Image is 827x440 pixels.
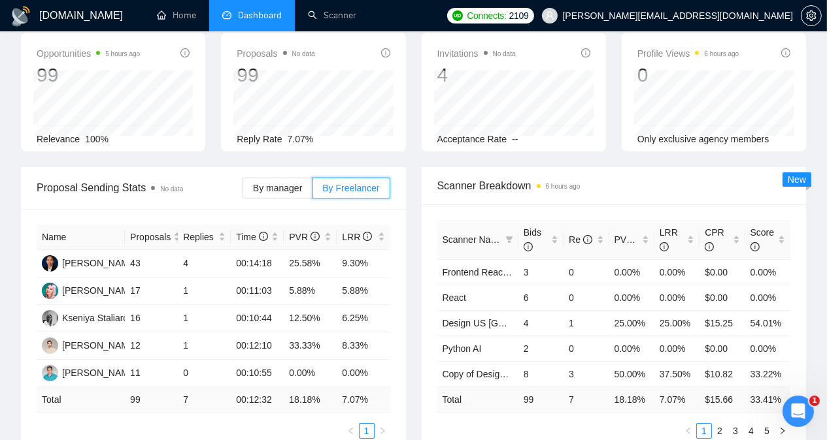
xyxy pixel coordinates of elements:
[178,225,231,250] th: Replies
[180,48,190,57] span: info-circle
[259,232,268,241] span: info-circle
[42,338,58,354] img: RP
[745,310,790,336] td: 54.01%
[779,427,786,435] span: right
[569,234,592,245] span: Re
[728,423,743,439] li: 3
[705,227,724,252] span: CPR
[125,305,178,332] td: 16
[130,230,171,244] span: Proposals
[238,10,282,21] span: Dashboard
[751,227,775,252] span: Score
[42,283,58,299] img: MU
[518,285,564,310] td: 6
[437,63,516,87] div: 4
[237,134,282,144] span: Reply Rate
[443,318,584,328] a: Design US [GEOGRAPHIC_DATA]
[700,310,745,336] td: $15.25
[712,423,728,439] li: 2
[42,285,137,295] a: MU[PERSON_NAME]
[379,427,386,435] span: right
[801,5,822,26] button: setting
[654,259,700,285] td: 0.00%
[125,250,178,277] td: 43
[564,285,609,310] td: 0
[654,386,700,412] td: 7.07 %
[125,332,178,360] td: 12
[308,10,356,21] a: searchScanner
[745,285,790,310] td: 0.00%
[359,423,375,439] li: 1
[728,424,743,438] a: 3
[545,11,554,20] span: user
[437,134,507,144] span: Acceptance Rate
[443,234,503,245] span: Scanner Name
[660,242,669,251] span: info-circle
[183,230,216,244] span: Replies
[360,424,374,438] a: 1
[743,423,759,439] li: 4
[745,336,790,361] td: 0.00%
[654,361,700,386] td: 37.50%
[363,232,372,241] span: info-circle
[178,332,231,360] td: 1
[160,185,183,193] span: No data
[681,423,696,439] button: left
[42,255,58,272] img: AM
[62,366,137,380] div: [PERSON_NAME]
[467,8,506,23] span: Connects:
[231,250,284,277] td: 00:14:18
[518,386,564,412] td: 99
[802,10,821,21] span: setting
[37,134,80,144] span: Relevance
[704,50,739,57] time: 6 hours ago
[615,234,645,245] span: PVR
[654,336,700,361] td: 0.00%
[284,277,337,305] td: 5.88%
[751,242,760,251] span: info-circle
[443,292,467,303] a: React
[512,134,518,144] span: --
[437,178,791,194] span: Scanner Breakdown
[546,183,581,190] time: 6 hours ago
[375,423,390,439] button: right
[637,63,739,87] div: 0
[289,232,320,242] span: PVR
[700,285,745,310] td: $0.00
[524,227,541,252] span: Bids
[125,360,178,387] td: 11
[337,305,390,332] td: 6.25%
[745,361,790,386] td: 33.22%
[284,250,337,277] td: 25.58%
[222,10,231,20] span: dashboard
[564,310,609,336] td: 1
[42,365,58,381] img: GE
[684,427,692,435] span: left
[62,338,137,353] div: [PERSON_NAME]
[37,63,140,87] div: 99
[801,10,822,21] a: setting
[609,310,654,336] td: 25.00%
[375,423,390,439] li: Next Page
[237,63,314,87] div: 99
[564,336,609,361] td: 0
[337,360,390,387] td: 0.00%
[253,183,302,193] span: By manager
[105,50,140,57] time: 5 hours ago
[231,305,284,332] td: 00:10:44
[284,332,337,360] td: 33.33%
[609,259,654,285] td: 0.00%
[381,48,390,57] span: info-circle
[125,277,178,305] td: 17
[42,312,138,322] a: KSKseniya Staliarova
[10,6,31,27] img: logo
[62,283,137,298] div: [PERSON_NAME]
[660,227,678,252] span: LRR
[518,361,564,386] td: 8
[700,361,745,386] td: $10.82
[564,386,609,412] td: 7
[178,277,231,305] td: 1
[337,387,390,413] td: 7.07 %
[231,332,284,360] td: 00:12:10
[157,10,196,21] a: homeHome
